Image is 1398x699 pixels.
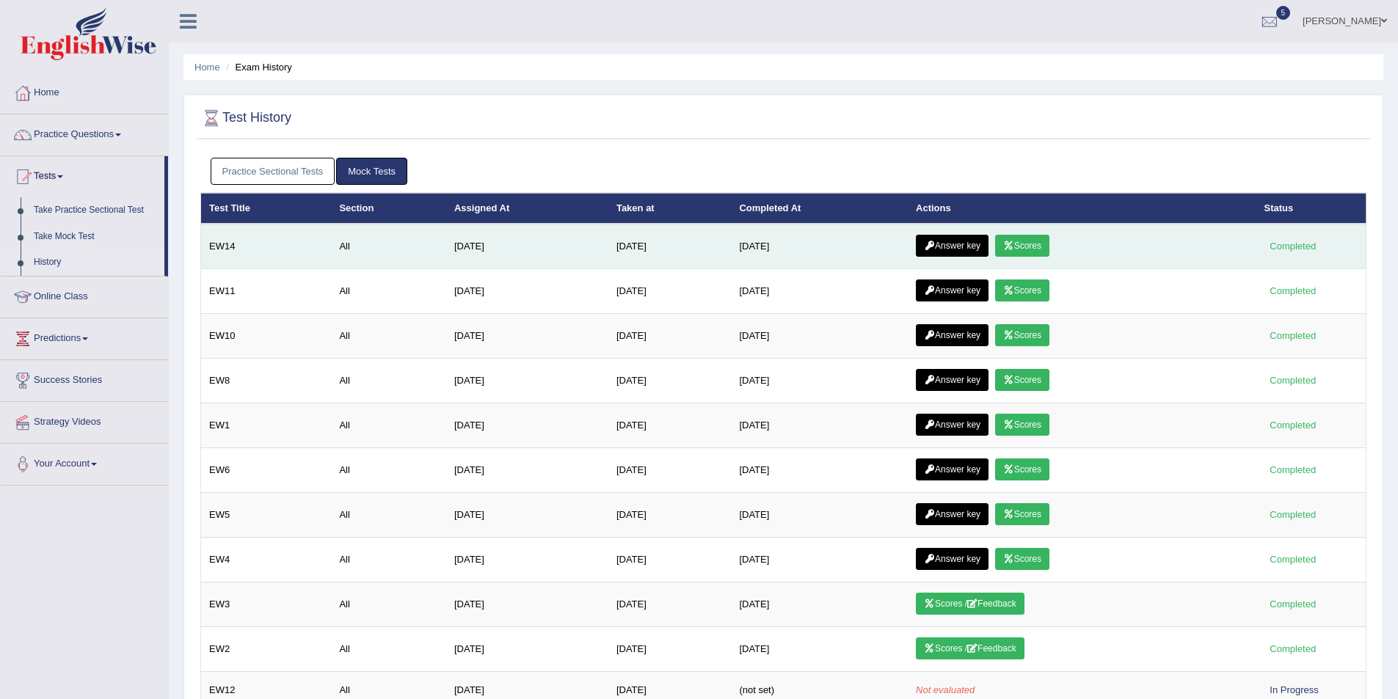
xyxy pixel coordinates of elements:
[446,448,608,493] td: [DATE]
[446,538,608,582] td: [DATE]
[331,538,446,582] td: All
[201,493,332,538] td: EW5
[1256,193,1366,224] th: Status
[731,538,908,582] td: [DATE]
[608,359,731,403] td: [DATE]
[608,403,731,448] td: [DATE]
[916,235,989,257] a: Answer key
[1264,507,1322,522] div: Completed
[916,279,989,301] a: Answer key
[608,582,731,627] td: [DATE]
[1,277,168,313] a: Online Class
[331,269,446,314] td: All
[27,197,164,224] a: Take Practice Sectional Test
[27,249,164,276] a: History
[608,224,731,269] td: [DATE]
[1264,552,1322,567] div: Completed
[731,224,908,269] td: [DATE]
[201,448,332,493] td: EW6
[446,627,608,672] td: [DATE]
[201,359,332,403] td: EW8
[1,402,168,439] a: Strategy Videos
[201,538,332,582] td: EW4
[608,538,731,582] td: [DATE]
[200,107,291,129] h2: Test History
[995,503,1049,525] a: Scores
[731,269,908,314] td: [DATE]
[1276,6,1291,20] span: 5
[446,359,608,403] td: [DATE]
[331,582,446,627] td: All
[995,324,1049,346] a: Scores
[211,158,335,185] a: Practice Sectional Tests
[336,158,407,185] a: Mock Tests
[1,444,168,480] a: Your Account
[446,403,608,448] td: [DATE]
[731,448,908,493] td: [DATE]
[916,684,975,695] em: Not evaluated
[916,593,1024,615] a: Scores /Feedback
[916,458,989,480] a: Answer key
[331,359,446,403] td: All
[731,627,908,672] td: [DATE]
[1264,682,1325,698] div: In Progress
[995,414,1049,436] a: Scores
[1264,641,1322,656] div: Completed
[1264,238,1322,254] div: Completed
[1264,328,1322,343] div: Completed
[608,627,731,672] td: [DATE]
[222,60,292,74] li: Exam History
[201,269,332,314] td: EW11
[908,193,1256,224] th: Actions
[1,114,168,151] a: Practice Questions
[446,193,608,224] th: Assigned At
[731,314,908,359] td: [DATE]
[27,224,164,250] a: Take Mock Test
[731,403,908,448] td: [DATE]
[608,193,731,224] th: Taken at
[916,503,989,525] a: Answer key
[331,493,446,538] td: All
[194,62,220,73] a: Home
[1264,373,1322,388] div: Completed
[331,627,446,672] td: All
[201,627,332,672] td: EW2
[331,403,446,448] td: All
[446,269,608,314] td: [DATE]
[731,193,908,224] th: Completed At
[995,458,1049,480] a: Scores
[1,73,168,109] a: Home
[201,403,332,448] td: EW1
[1264,283,1322,299] div: Completed
[731,493,908,538] td: [DATE]
[446,582,608,627] td: [DATE]
[731,582,908,627] td: [DATE]
[446,314,608,359] td: [DATE]
[331,193,446,224] th: Section
[1264,462,1322,477] div: Completed
[446,224,608,269] td: [DATE]
[916,369,989,391] a: Answer key
[916,324,989,346] a: Answer key
[1,360,168,397] a: Success Stories
[201,224,332,269] td: EW14
[995,279,1049,301] a: Scores
[916,414,989,436] a: Answer key
[331,224,446,269] td: All
[331,448,446,493] td: All
[608,314,731,359] td: [DATE]
[739,684,774,695] span: (not set)
[1,156,164,193] a: Tests
[1264,417,1322,433] div: Completed
[916,548,989,570] a: Answer key
[1264,596,1322,612] div: Completed
[995,548,1049,570] a: Scores
[201,193,332,224] th: Test Title
[916,637,1024,659] a: Scores /Feedback
[331,314,446,359] td: All
[731,359,908,403] td: [DATE]
[608,448,731,493] td: [DATE]
[201,582,332,627] td: EW3
[201,314,332,359] td: EW10
[608,493,731,538] td: [DATE]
